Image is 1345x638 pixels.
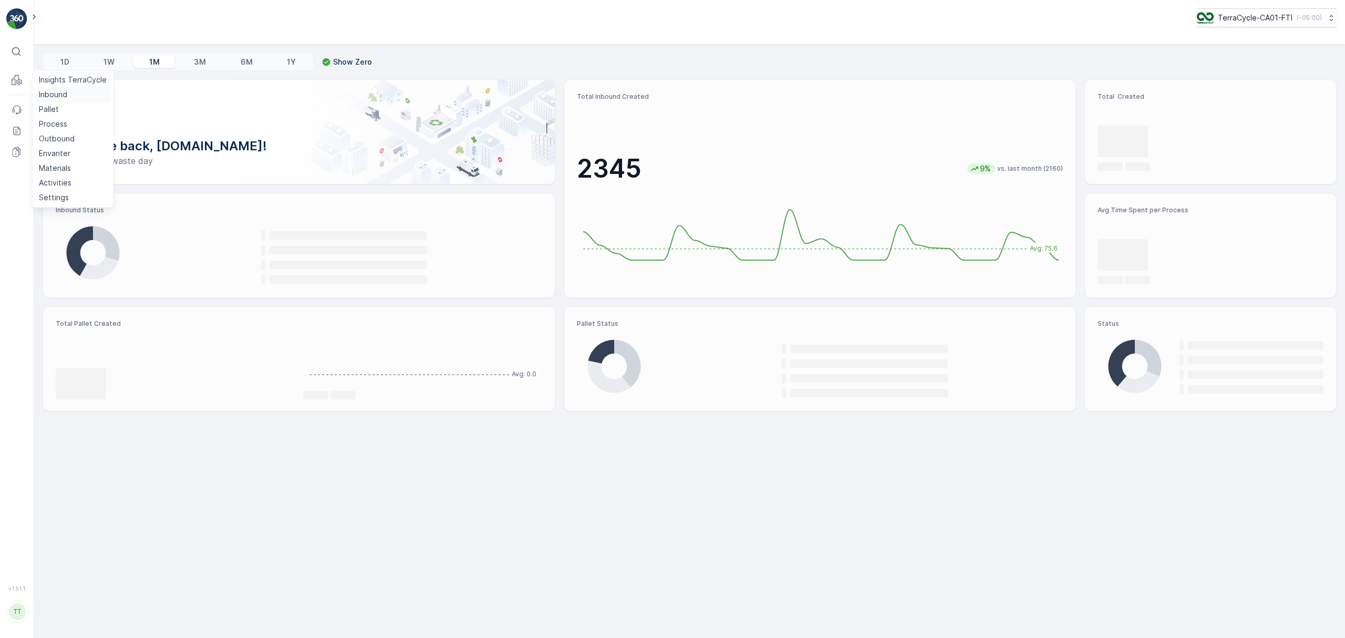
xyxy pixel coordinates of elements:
[56,320,295,328] p: Total Pallet Created
[6,585,27,592] span: v 1.51.1
[1297,14,1322,22] p: ( -05:00 )
[577,153,642,184] p: 2345
[577,92,1063,101] p: Total Inbound Created
[6,594,27,630] button: TT
[1197,8,1337,27] button: TerraCycle-CA01-FTI(-05:00)
[149,57,160,67] p: 1M
[9,603,26,620] div: TT
[194,57,206,67] p: 3M
[56,206,542,214] p: Inbound Status
[6,8,27,29] img: logo
[60,138,538,155] p: Welcome back, [DOMAIN_NAME]!
[60,155,538,167] p: Have a zero-waste day
[1218,13,1292,23] p: TerraCycle-CA01-FTI
[241,57,253,67] p: 6M
[1197,12,1214,24] img: TC_BVHiTW6.png
[333,57,372,67] p: Show Zero
[1098,320,1323,328] p: Status
[104,57,115,67] p: 1W
[979,163,992,174] p: 9%
[577,320,1063,328] p: Pallet Status
[997,164,1063,173] p: vs. last month (2160)
[1098,92,1323,101] p: Total Created
[287,57,296,67] p: 1Y
[1098,206,1323,214] p: Avg Time Spent per Process
[60,57,69,67] p: 1D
